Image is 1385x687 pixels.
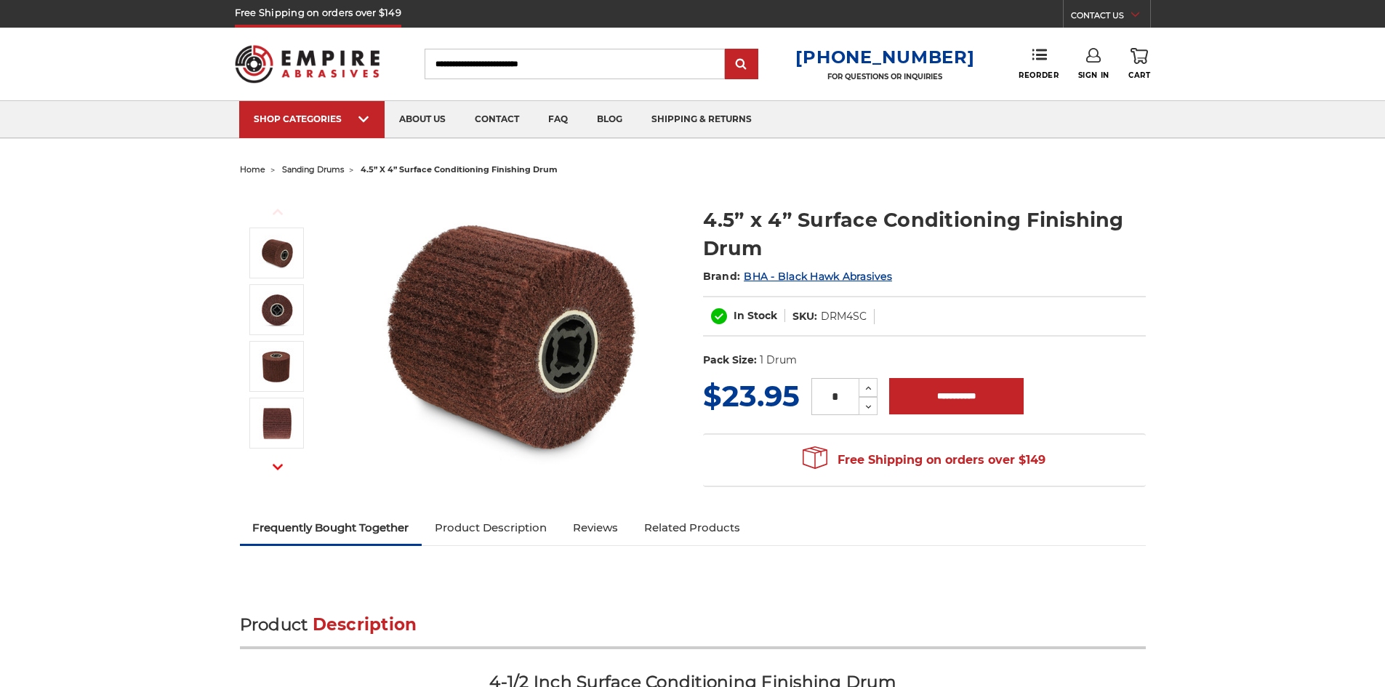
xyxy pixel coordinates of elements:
span: Free Shipping on orders over $149 [803,446,1045,475]
a: Reorder [1019,48,1059,79]
a: sanding drums [282,164,344,174]
a: Related Products [631,512,753,544]
span: Brand: [703,270,741,283]
a: faq [534,101,582,138]
img: 4.5 Inch Surface Conditioning Finishing Drum [259,235,295,271]
a: home [240,164,265,174]
img: Empire Abrasives [235,36,380,92]
img: 4.5 Inch Surface Conditioning Finishing Drum [364,190,655,481]
a: about us [385,101,460,138]
img: Non Woven Finishing Sanding Drum [259,348,295,385]
span: Description [313,614,417,635]
span: $23.95 [703,378,800,414]
a: Reviews [560,512,631,544]
span: Reorder [1019,71,1059,80]
dt: Pack Size: [703,353,757,368]
span: 4.5” x 4” surface conditioning finishing drum [361,164,558,174]
a: blog [582,101,637,138]
span: Product [240,614,308,635]
span: In Stock [734,309,777,322]
dt: SKU: [792,309,817,324]
a: shipping & returns [637,101,766,138]
a: [PHONE_NUMBER] [795,47,974,68]
img: 4.5” x 4” Surface Conditioning Finishing Drum [259,405,295,441]
dd: 1 Drum [760,353,797,368]
button: Next [260,451,295,483]
img: 4.5" x 4" Surface Conditioning Finishing Drum - 3/4 Inch Quad Key Arbor [259,292,295,328]
a: CONTACT US [1071,7,1150,28]
span: Sign In [1078,71,1109,80]
span: Cart [1128,71,1150,80]
input: Submit [727,50,756,79]
p: FOR QUESTIONS OR INQUIRIES [795,72,974,81]
dd: DRM4SC [821,309,867,324]
a: contact [460,101,534,138]
div: SHOP CATEGORIES [254,113,370,124]
a: Product Description [422,512,560,544]
a: Cart [1128,48,1150,80]
a: BHA - Black Hawk Abrasives [744,270,892,283]
button: Previous [260,196,295,228]
h1: 4.5” x 4” Surface Conditioning Finishing Drum [703,206,1146,262]
a: Frequently Bought Together [240,512,422,544]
